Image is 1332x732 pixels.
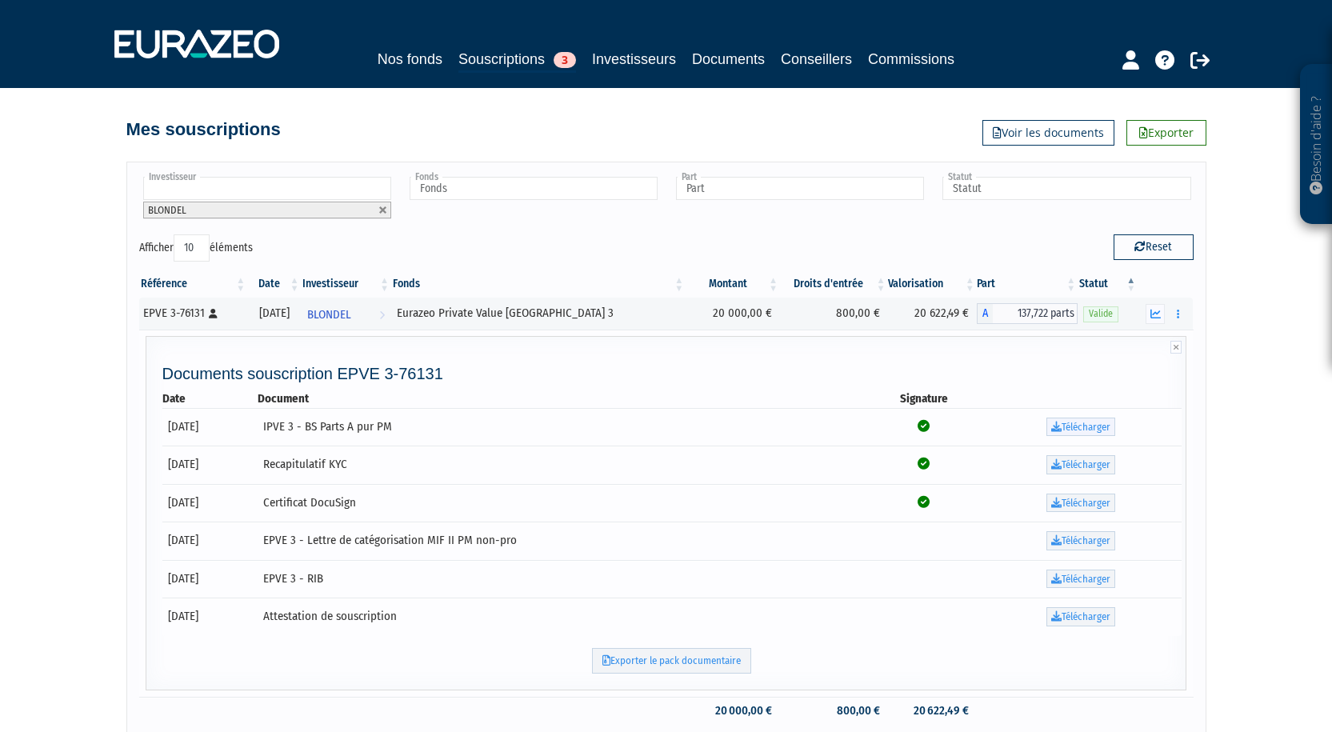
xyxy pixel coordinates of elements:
[1083,306,1118,322] span: Valide
[258,560,868,598] td: EPVE 3 - RIB
[1046,455,1115,474] a: Télécharger
[982,120,1114,146] a: Voir les documents
[258,598,868,636] td: Attestation de souscription
[162,484,258,522] td: [DATE]
[977,303,993,324] span: A
[143,305,242,322] div: EPVE 3-76131
[162,390,258,407] th: Date
[258,408,868,446] td: IPVE 3 - BS Parts A pur PM
[162,446,258,484] td: [DATE]
[592,48,676,70] a: Investisseurs
[301,270,390,298] th: Investisseur: activer pour trier la colonne par ordre croissant
[126,120,281,139] h4: Mes souscriptions
[258,446,868,484] td: Recapitulatif KYC
[148,204,186,216] span: BLONDEL
[458,48,576,73] a: Souscriptions3
[993,303,1078,324] span: 137,722 parts
[139,234,253,262] label: Afficher éléments
[1078,270,1138,298] th: Statut : activer pour trier la colonne par ordre d&eacute;croissant
[258,484,868,522] td: Certificat DocuSign
[162,598,258,636] td: [DATE]
[1307,73,1326,217] p: Besoin d'aide ?
[780,270,887,298] th: Droits d'entrée: activer pour trier la colonne par ordre croissant
[868,48,954,70] a: Commissions
[139,270,248,298] th: Référence : activer pour trier la colonne par ordre croissant
[592,648,751,674] a: Exporter le pack documentaire
[1126,120,1206,146] a: Exporter
[258,390,868,407] th: Document
[686,270,780,298] th: Montant: activer pour trier la colonne par ordre croissant
[1046,531,1115,550] a: Télécharger
[888,697,977,725] td: 20 622,49 €
[888,298,977,330] td: 20 622,49 €
[174,234,210,262] select: Afficheréléments
[554,52,576,68] span: 3
[379,300,385,330] i: Voir l'investisseur
[307,300,351,330] span: BLONDEL
[258,522,868,560] td: EPVE 3 - Lettre de catégorisation MIF II PM non-pro
[378,48,442,70] a: Nos fonds
[977,303,1078,324] div: A - Eurazeo Private Value Europe 3
[686,298,780,330] td: 20 000,00 €
[781,48,852,70] a: Conseillers
[301,298,390,330] a: BLONDEL
[253,305,295,322] div: [DATE]
[162,560,258,598] td: [DATE]
[1046,418,1115,437] a: Télécharger
[888,270,977,298] th: Valorisation: activer pour trier la colonne par ordre croissant
[391,270,686,298] th: Fonds: activer pour trier la colonne par ordre croissant
[209,309,218,318] i: [Français] Personne physique
[1046,494,1115,513] a: Télécharger
[868,390,978,407] th: Signature
[1046,607,1115,626] a: Télécharger
[114,30,279,58] img: 1732889491-logotype_eurazeo_blanc_rvb.png
[780,298,887,330] td: 800,00 €
[162,408,258,446] td: [DATE]
[977,270,1078,298] th: Part: activer pour trier la colonne par ordre croissant
[1114,234,1194,260] button: Reset
[1046,570,1115,589] a: Télécharger
[247,270,301,298] th: Date: activer pour trier la colonne par ordre croissant
[692,48,765,70] a: Documents
[780,697,887,725] td: 800,00 €
[162,365,1182,382] h4: Documents souscription EPVE 3-76131
[162,522,258,560] td: [DATE]
[397,305,680,322] div: Eurazeo Private Value [GEOGRAPHIC_DATA] 3
[686,697,780,725] td: 20 000,00 €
